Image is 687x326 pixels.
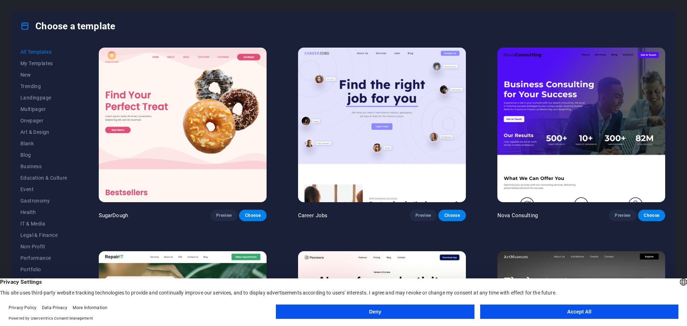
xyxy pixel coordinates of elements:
span: Preview [216,213,232,218]
button: All Templates [20,46,67,58]
img: SugarDough [99,48,267,202]
span: Preview [615,213,630,218]
button: Performance [20,252,67,264]
button: Preview [609,210,636,221]
span: Non-Profit [20,244,67,249]
button: New [20,69,67,81]
span: Onepager [20,118,67,123]
button: Non-Profit [20,241,67,252]
span: All Templates [20,49,67,55]
img: Nova Consulting [497,48,665,202]
span: New [20,72,67,78]
button: Onepager [20,115,67,126]
button: Services [20,275,67,287]
span: Blog [20,152,67,158]
span: My Templates [20,60,67,66]
p: SugarDough [99,212,128,219]
button: IT & Media [20,218,67,229]
span: Health [20,209,67,215]
button: Choose [638,210,665,221]
span: Landingpage [20,95,67,101]
span: Choose [245,213,260,218]
span: Preview [415,213,431,218]
h4: Choose a template [20,20,115,32]
button: Trending [20,81,67,92]
button: Blog [20,149,67,161]
span: Portfolio [20,267,67,272]
button: Business [20,161,67,172]
span: Performance [20,255,67,261]
span: IT & Media [20,221,67,227]
button: Blank [20,138,67,149]
button: Multipager [20,103,67,115]
button: Portfolio [20,264,67,275]
img: Career Jobs [298,48,466,202]
span: Trending [20,83,67,89]
span: Blank [20,141,67,146]
span: Gastronomy [20,198,67,204]
span: Choose [644,213,659,218]
button: Choose [239,210,266,221]
span: Event [20,186,67,192]
button: Education & Culture [20,172,67,184]
button: Art & Design [20,126,67,138]
button: Legal & Finance [20,229,67,241]
button: Event [20,184,67,195]
span: Business [20,164,67,169]
button: Health [20,206,67,218]
span: Choose [444,213,460,218]
button: Gastronomy [20,195,67,206]
span: Legal & Finance [20,232,67,238]
span: Multipager [20,106,67,112]
button: Preview [210,210,238,221]
p: Career Jobs [298,212,328,219]
button: My Templates [20,58,67,69]
button: Preview [410,210,437,221]
button: Choose [438,210,466,221]
span: Art & Design [20,129,67,135]
p: Nova Consulting [497,212,538,219]
button: Landingpage [20,92,67,103]
span: Education & Culture [20,175,67,181]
